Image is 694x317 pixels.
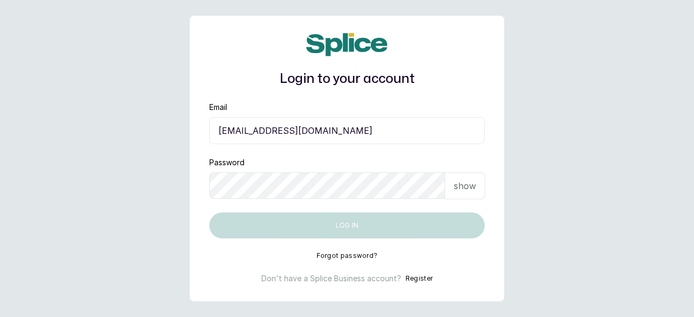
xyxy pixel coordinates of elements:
[209,157,245,168] label: Password
[209,212,485,238] button: Log in
[317,251,378,260] button: Forgot password?
[209,102,227,113] label: Email
[406,273,433,284] button: Register
[261,273,401,284] p: Don't have a Splice Business account?
[209,69,485,89] h1: Login to your account
[454,179,476,192] p: show
[209,117,485,144] input: email@acme.com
